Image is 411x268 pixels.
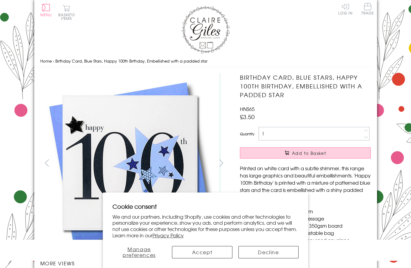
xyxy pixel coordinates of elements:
[240,147,371,159] button: Add to Basket
[246,222,371,229] li: Printed in the U.K on quality 350gsm board
[240,131,254,137] label: Quantity
[40,260,228,267] h3: More views
[240,73,371,99] h1: Birthday Card, Blue Stars, Happy 100th Birthday, Embellished with a padded star
[292,150,326,156] span: Add to Basket
[40,4,52,17] button: Menu
[172,246,232,258] button: Accept
[246,229,371,236] li: Comes wrapped in Compostable bag
[246,236,371,244] li: With matching sustainable sourced envelope
[240,165,371,201] p: Printed on white card with a subtle shimmer, this range has large graphics and beautiful embellis...
[152,232,184,239] a: Privacy Policy
[338,3,353,15] a: Log In
[53,58,54,64] span: ›
[40,12,52,17] span: Menu
[246,215,371,222] li: Blank inside for your own message
[123,245,156,258] span: Manage preferences
[214,156,228,170] button: next
[40,156,54,170] button: prev
[40,55,371,67] nav: breadcrumbs
[61,12,75,21] span: 0 items
[182,6,230,54] img: Claire Giles Greetings Cards
[58,5,75,20] button: Basket0 items
[40,58,52,64] a: Home
[361,3,374,15] span: Trade
[112,214,299,239] p: We and our partners, including Shopify, use cookies and other technologies to personalize your ex...
[238,246,299,258] button: Decline
[228,73,408,254] img: Birthday Card, Blue Stars, Happy 100th Birthday, Embellished with a padded star
[40,73,220,253] img: Birthday Card, Blue Stars, Happy 100th Birthday, Embellished with a padded star
[112,246,166,258] button: Manage preferences
[240,112,255,121] span: £3.50
[361,3,374,16] a: Trade
[240,105,255,112] span: HNS65
[246,208,371,215] li: Dimensions: 150mm x 150mm
[112,202,299,211] h2: Cookie consent
[55,58,207,64] span: Birthday Card, Blue Stars, Happy 100th Birthday, Embellished with a padded star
